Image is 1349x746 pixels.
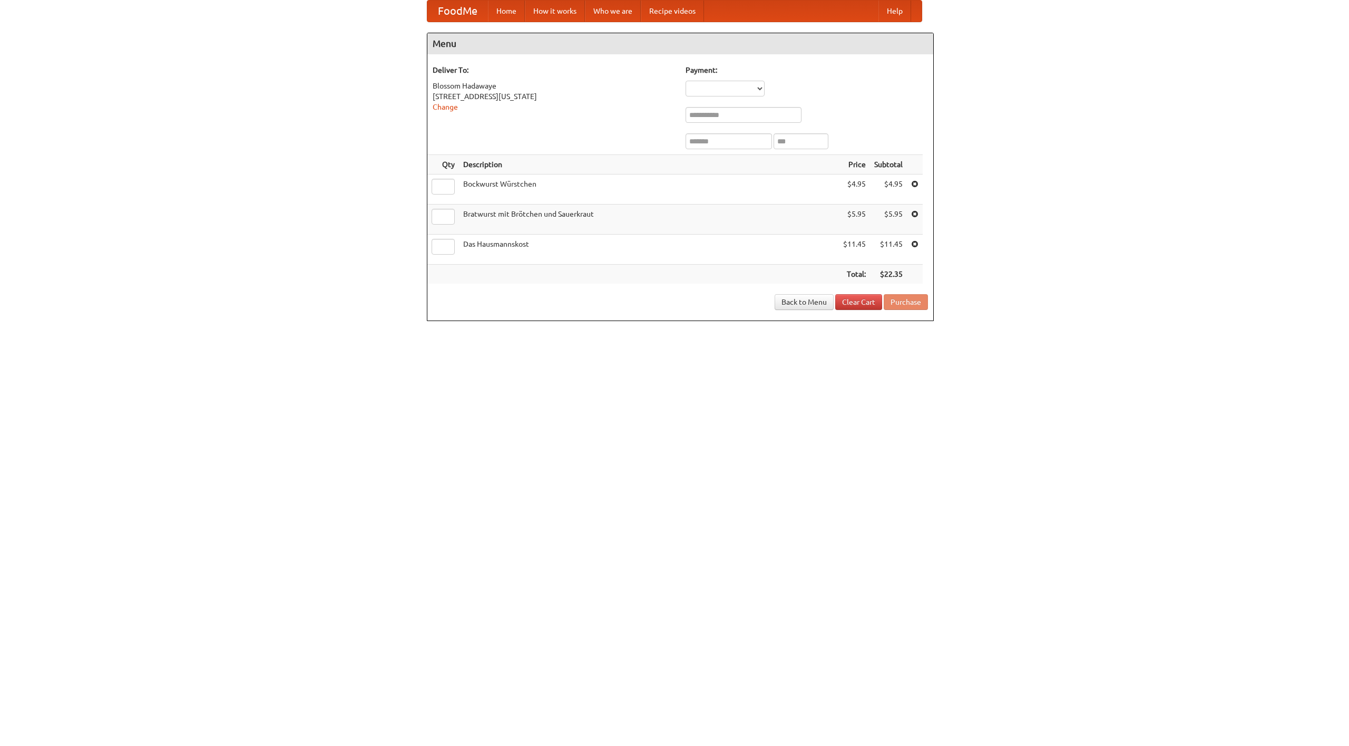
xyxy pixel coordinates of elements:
[433,103,458,111] a: Change
[839,235,870,265] td: $11.45
[433,65,675,75] h5: Deliver To:
[427,33,933,54] h4: Menu
[870,175,907,205] td: $4.95
[433,91,675,102] div: [STREET_ADDRESS][US_STATE]
[839,205,870,235] td: $5.95
[884,294,928,310] button: Purchase
[433,81,675,91] div: Blossom Hadawaye
[427,1,488,22] a: FoodMe
[686,65,928,75] h5: Payment:
[459,205,839,235] td: Bratwurst mit Brötchen und Sauerkraut
[870,265,907,284] th: $22.35
[839,155,870,175] th: Price
[525,1,585,22] a: How it works
[459,235,839,265] td: Das Hausmannskost
[641,1,704,22] a: Recipe videos
[488,1,525,22] a: Home
[878,1,911,22] a: Help
[775,294,834,310] a: Back to Menu
[839,265,870,284] th: Total:
[835,294,882,310] a: Clear Cart
[459,155,839,175] th: Description
[839,175,870,205] td: $4.95
[870,235,907,265] td: $11.45
[870,155,907,175] th: Subtotal
[427,155,459,175] th: Qty
[459,175,839,205] td: Bockwurst Würstchen
[585,1,641,22] a: Who we are
[870,205,907,235] td: $5.95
